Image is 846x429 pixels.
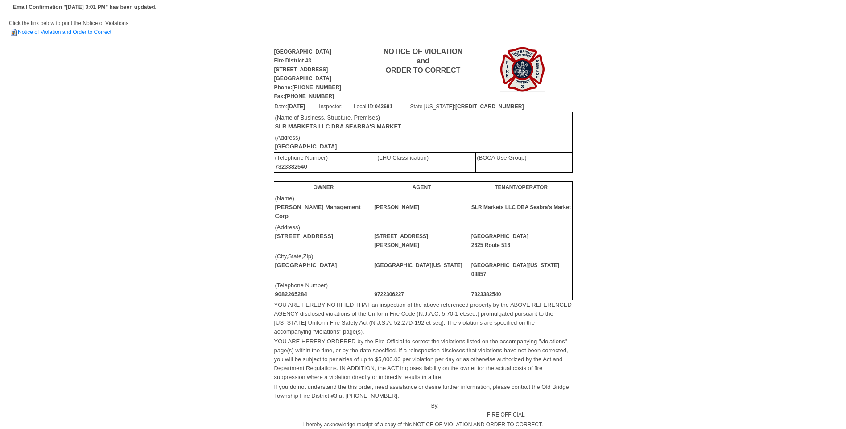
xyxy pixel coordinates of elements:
font: (BOCA Use Group) [477,154,526,161]
b: 9082265284 [275,291,307,297]
font: (City,State,Zip) [275,253,337,268]
td: Local ID: [353,102,410,111]
b: 7323382540 [471,291,501,297]
b: [STREET_ADDRESS][PERSON_NAME] [374,233,428,248]
td: State [US_STATE]: [409,102,572,111]
b: [PERSON_NAME] [374,204,419,210]
b: [STREET_ADDRESS] [275,233,334,239]
b: 9722306227 [374,291,404,297]
td: Email Confirmation "[DATE] 3:01 PM" has been updated. [12,1,158,13]
b: [GEOGRAPHIC_DATA] [275,262,337,268]
font: If you do not understand the this order, need assistance or desire further information, please co... [274,384,569,399]
b: [GEOGRAPHIC_DATA][US_STATE] [374,262,462,268]
font: (Address) [275,134,337,150]
b: [GEOGRAPHIC_DATA] [275,143,337,150]
b: SLR Markets LLC DBA Seabra's Market [471,204,571,210]
b: NOTICE OF VIOLATION and ORDER TO CORRECT [384,48,462,74]
img: HTML Document [9,28,18,37]
font: (Name) [275,195,361,219]
font: YOU ARE HEREBY ORDERED by the Fire Official to correct the violations listed on the accompanying ... [274,338,568,380]
font: YOU ARE HEREBY NOTIFIED THAT an inspection of the above referenced property by the ABOVE REFERENC... [274,301,572,335]
td: Date: [274,102,319,111]
font: (Telephone Number) [275,282,328,297]
font: (Telephone Number) [275,154,328,170]
b: [DATE] [287,103,305,110]
td: Inspector: [318,102,353,111]
b: [GEOGRAPHIC_DATA] Fire District #3 [STREET_ADDRESS] [GEOGRAPHIC_DATA] Phone:[PHONE_NUMBER] Fax:[P... [274,49,342,99]
b: OWNER [313,184,334,190]
b: AGENT [413,184,431,190]
b: [GEOGRAPHIC_DATA] 2625 Route 516 [471,233,528,248]
img: Image [500,47,545,92]
td: By: [274,401,440,420]
b: [GEOGRAPHIC_DATA][US_STATE] 08857 [471,262,559,277]
a: Notice of Violation and Order to Correct [9,29,111,35]
td: FIRE OFFICIAL [439,401,572,420]
font: (Name of Business, Structure, Premises) [275,114,402,130]
b: TENANT/OPERATOR [495,184,548,190]
font: (Address) [275,224,334,239]
b: 7323382540 [275,163,307,170]
font: (LHU Classification) [377,154,429,161]
b: [PERSON_NAME] Management Corp [275,204,361,219]
b: SLR MARKETS LLC DBA SEABRA'S MARKET [275,123,402,130]
b: 042691 [375,103,392,110]
span: Click the link below to print the Notice of Violations [9,20,128,35]
b: [CREDIT_CARD_NUMBER] [455,103,524,110]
